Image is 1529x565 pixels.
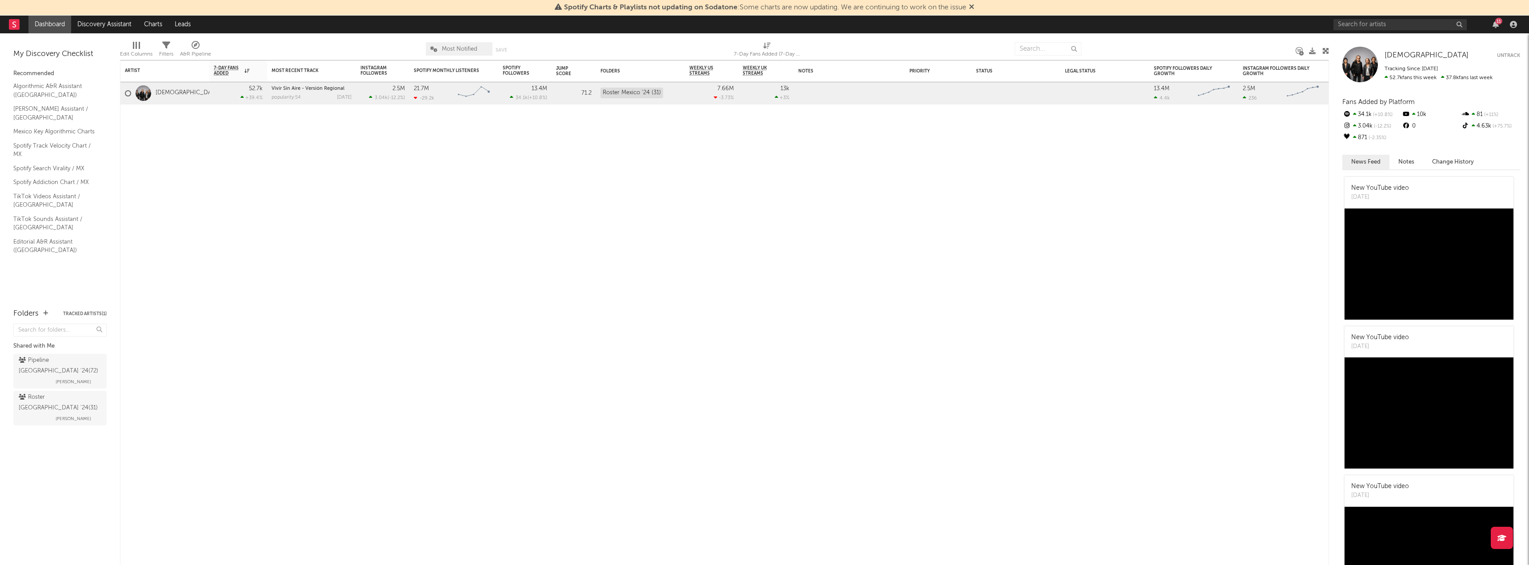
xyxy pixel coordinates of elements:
span: +10.8 % [529,96,546,100]
div: [DATE] [1351,491,1409,500]
a: Roster [GEOGRAPHIC_DATA] '24(31)[PERSON_NAME] [13,391,107,425]
div: 236 [1243,95,1257,101]
div: 0 [1401,120,1461,132]
span: [DEMOGRAPHIC_DATA] [1385,52,1469,59]
div: 13k [781,86,789,92]
span: -2.35 % [1367,136,1386,140]
a: Vivir Sin Aire - Versión Regional [272,86,344,91]
div: Roster [GEOGRAPHIC_DATA] '24 ( 31 ) [19,392,99,413]
span: +75.7 % [1491,124,1512,129]
span: 52.7k fans this week [1385,75,1437,80]
a: Discovery Assistant [71,16,138,33]
a: Spotify Track Velocity Chart / MX [13,141,98,159]
div: Jump Score [556,66,578,76]
div: [DATE] [1351,342,1409,351]
div: ( ) [369,95,405,100]
div: New YouTube video [1351,482,1409,491]
span: Weekly UK Streams [743,65,776,76]
span: [PERSON_NAME] [56,413,91,424]
span: -12.2 % [1373,124,1391,129]
div: Folders [600,68,667,74]
div: 2.5M [392,86,405,92]
div: 34.1k [1342,109,1401,120]
div: +39.4 % [240,95,263,100]
span: 34.1k [516,96,528,100]
span: 3.04k [375,96,388,100]
div: 13.4M [1154,86,1169,92]
div: -3.73 % [714,95,734,100]
div: 7-Day Fans Added (7-Day Fans Added) [734,49,801,60]
button: News Feed [1342,155,1389,169]
span: 37.8k fans last week [1385,75,1493,80]
div: Legal Status [1065,68,1123,74]
div: Shared with Me [13,341,107,352]
span: +10.8 % [1372,112,1393,117]
div: 4.4k [1154,95,1170,101]
div: 10k [1401,109,1461,120]
div: Spotify Followers Daily Growth [1154,66,1221,76]
div: Artist [125,68,192,73]
div: popularity: 54 [272,95,301,100]
div: 7.66M [717,86,734,92]
button: Untrack [1497,51,1520,60]
div: Priority [909,68,945,74]
div: Vivir Sin Aire - Versión Regional [272,86,352,91]
span: 7-Day Fans Added [214,65,242,76]
div: Instagram Followers Daily Growth [1243,66,1309,76]
input: Search for folders... [13,324,107,337]
svg: Chart title [454,82,494,104]
div: Recommended [13,68,107,79]
button: Notes [1389,155,1423,169]
div: 7-Day Fans Added (7-Day Fans Added) [734,38,801,64]
a: Mexico Key Algorithmic Charts [13,127,98,136]
div: Filters [159,49,173,60]
div: 4.63k [1461,120,1520,132]
a: [PERSON_NAME] Assistant / [GEOGRAPHIC_DATA] [13,104,98,122]
div: Edit Columns [120,38,152,64]
a: TikTok Sounds Assistant / [GEOGRAPHIC_DATA] [13,214,98,232]
span: Spotify Charts & Playlists not updating on Sodatone [564,4,737,11]
a: Pipeline [GEOGRAPHIC_DATA] '24(72)[PERSON_NAME] [13,354,107,389]
div: 71.2 [556,88,592,99]
span: : Some charts are now updating. We are continuing to work on the issue [564,4,966,11]
div: New YouTube video [1351,184,1409,193]
div: A&R Pipeline [180,38,211,64]
div: [DATE] [337,95,352,100]
div: Instagram Followers [360,65,392,76]
button: Save [496,48,507,52]
div: Most Recent Track [272,68,338,73]
a: Dashboard [28,16,71,33]
div: A&R Pipeline [180,49,211,60]
div: 21.7M [414,86,429,92]
span: -12.2 % [389,96,404,100]
span: Weekly US Streams [689,65,720,76]
span: Dismiss [969,4,974,11]
button: Change History [1423,155,1483,169]
div: New YouTube video [1351,333,1409,342]
a: Leads [168,16,197,33]
div: 52.7k [249,86,263,92]
a: Spotify Addiction Chart / MX [13,177,98,187]
svg: Chart title [1194,82,1234,104]
div: 2.5M [1243,86,1255,92]
button: Tracked Artists(1) [63,312,107,316]
div: [DATE] [1351,193,1409,202]
div: My Discovery Checklist [13,49,107,60]
button: 11 [1493,21,1499,28]
svg: Chart title [1283,82,1323,104]
div: Edit Columns [120,49,152,60]
a: Editorial A&R Assistant ([GEOGRAPHIC_DATA]) [13,237,98,255]
span: Most Notified [442,46,477,52]
a: [DEMOGRAPHIC_DATA] [1385,51,1469,60]
div: Notes [798,68,887,74]
a: Spotify Search Virality / MX [13,164,98,173]
input: Search for artists [1333,19,1467,30]
div: 3.04k [1342,120,1401,132]
span: +11 % [1483,112,1498,117]
div: Filters [159,38,173,64]
div: Status [976,68,1034,74]
div: Pipeline [GEOGRAPHIC_DATA] '24 ( 72 ) [19,355,99,377]
span: [PERSON_NAME] [56,377,91,387]
div: 13.4M [532,86,547,92]
div: Folders [13,309,39,319]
